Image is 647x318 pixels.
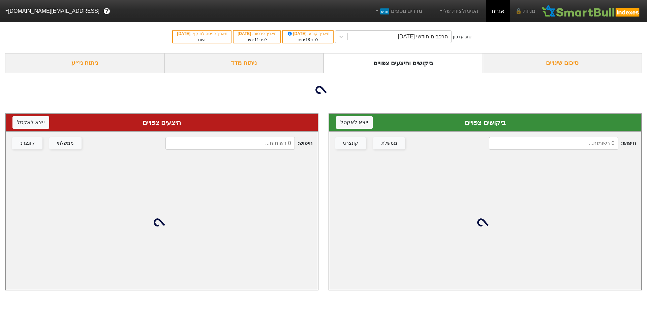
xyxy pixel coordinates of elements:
div: סוג עדכון [453,33,471,40]
div: לפני ימים [237,37,277,43]
img: loading... [315,82,332,98]
input: 0 רשומות... [489,137,618,150]
span: [DATE] [287,31,308,36]
div: ביקושים והיצעים צפויים [323,53,483,73]
img: SmartBull [541,4,642,18]
div: תאריך קובע : [286,31,330,37]
button: ייצא לאקסל [336,116,373,129]
div: הרכבים חודשי [DATE] [398,33,448,41]
div: סיכום שינויים [483,53,642,73]
span: [DATE] [238,31,252,36]
div: ביקושים צפויים [336,117,635,128]
span: 11 [254,37,259,42]
span: חדש [380,8,389,14]
div: היצעים צפויים [12,117,311,128]
button: קונצרני [12,137,42,149]
div: תאריך כניסה לתוקף : [176,31,227,37]
div: ממשלתי [57,140,74,147]
div: ניתוח מדד [164,53,324,73]
span: [DATE] [177,31,191,36]
div: ממשלתי [380,140,397,147]
span: היום [198,37,206,42]
button: ממשלתי [49,137,82,149]
div: ניתוח ני״ע [5,53,164,73]
a: הסימולציות שלי [436,4,481,18]
img: loading... [154,214,170,231]
span: 18 [306,37,310,42]
span: ? [105,7,109,16]
span: חיפוש : [489,137,636,150]
div: קונצרני [343,140,358,147]
input: 0 רשומות... [165,137,295,150]
a: מדדים נוספיםחדש [371,4,425,18]
div: לפני ימים [286,37,330,43]
img: loading... [477,214,493,231]
button: ממשלתי [373,137,405,149]
button: ייצא לאקסל [12,116,49,129]
div: תאריך פרסום : [237,31,277,37]
button: קונצרני [335,137,366,149]
span: חיפוש : [165,137,312,150]
div: קונצרני [20,140,35,147]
